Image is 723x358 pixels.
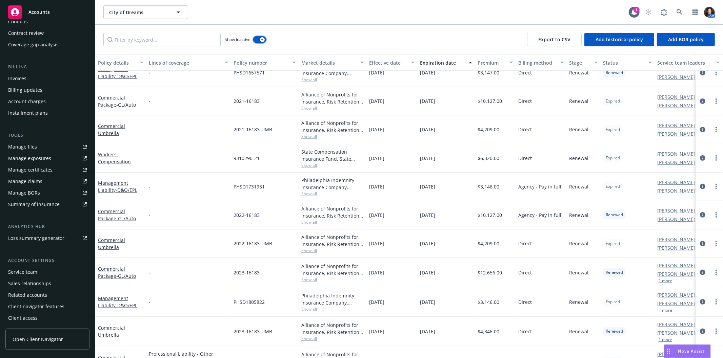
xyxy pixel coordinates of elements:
span: Direct [518,155,532,162]
a: Contract review [5,28,89,39]
span: Renewal [569,155,588,162]
div: Alliance of Nonprofits for Insurance, Risk Retention Group, Inc., Nonprofits Insurance Alliance o... [301,205,364,219]
a: circleInformation [699,240,707,248]
a: Summary of insurance [5,199,89,210]
span: - [149,155,150,162]
span: [DATE] [369,298,384,306]
a: circleInformation [699,154,707,162]
button: Add BOR policy [657,33,715,46]
span: Renewal [569,211,588,219]
span: - D&O/EPL [116,73,137,80]
span: $4,209.00 [478,240,499,247]
div: Tools [5,132,89,139]
a: Client navigator features [5,301,89,312]
span: [DATE] [369,97,384,105]
span: Direct [518,240,532,247]
span: Expired [606,299,620,305]
div: Stage [569,59,590,66]
div: Manage BORs [8,187,40,198]
span: Show all [301,162,364,168]
span: - [149,328,150,335]
a: more [712,126,720,134]
span: [DATE] [369,240,384,247]
span: Direct [518,69,532,76]
span: [DATE] [420,126,435,133]
span: Show all [301,77,364,83]
a: circleInformation [699,182,707,191]
span: $3,146.00 [478,183,499,190]
a: circleInformation [699,298,707,306]
a: Workers' Compensation [98,151,131,165]
img: photo [704,7,715,18]
div: Expiration date [420,59,465,66]
a: [PERSON_NAME] [657,216,695,223]
span: Renewal [569,69,588,76]
span: - GL/Auto [116,215,136,222]
span: Add BOR policy [668,36,704,43]
div: Manage files [8,141,37,152]
span: 9310290-21 [234,155,260,162]
span: - [149,126,150,133]
div: Loss summary generator [8,233,64,244]
span: Show all [301,277,364,283]
span: [DATE] [369,328,384,335]
div: Manage certificates [8,164,53,175]
span: [DATE] [369,69,384,76]
div: Policy details [98,59,136,66]
a: circleInformation [699,211,707,219]
span: [DATE] [369,155,384,162]
div: Service team [8,267,37,277]
button: Premium [475,54,516,71]
a: Account charges [5,96,89,107]
button: City of Dreams [103,5,188,19]
span: - D&O/EPL [116,302,137,309]
div: Manage exposures [8,153,51,164]
span: - [149,240,150,247]
span: City of Dreams [109,9,168,16]
span: [DATE] [420,240,435,247]
a: Loss summary generator [5,233,89,244]
a: more [712,69,720,77]
a: [PERSON_NAME] [657,122,695,129]
a: [PERSON_NAME] [657,130,695,137]
a: [PERSON_NAME] [657,187,695,194]
span: [DATE] [369,269,384,276]
div: 1 [634,7,640,13]
span: Direct [518,328,532,335]
div: Manage claims [8,176,42,187]
span: $4,346.00 [478,328,499,335]
button: Service team leaders [655,54,722,71]
span: Show all [301,336,364,341]
button: Nova Assist [664,344,711,358]
div: Philadelphia Indemnity Insurance Company, [GEOGRAPHIC_DATA] Insurance Companies [301,292,364,306]
div: Policy number [234,59,288,66]
a: more [712,97,720,105]
a: Start snowing [642,5,655,19]
span: Renewed [606,269,623,275]
a: circleInformation [699,126,707,134]
a: more [712,211,720,219]
span: - D&O/EPL [116,187,137,193]
button: Market details [299,54,366,71]
div: Service team leaders [657,59,712,66]
div: Alliance of Nonprofits for Insurance, Risk Retention Group, Inc., Nonprofits Insurance Alliance o... [301,263,364,277]
div: Invoices [8,73,26,84]
span: $12,656.00 [478,269,502,276]
div: Billing [5,64,89,70]
a: [PERSON_NAME] [657,300,695,307]
a: Manage claims [5,176,89,187]
span: [DATE] [369,183,384,190]
div: State Compensation Insurance Fund, State Compensation Insurance Fund (SCIF) [301,148,364,162]
a: [PERSON_NAME] [657,207,695,214]
a: Manage files [5,141,89,152]
span: Renewal [569,298,588,306]
button: Export to CSV [527,33,582,46]
a: Switch app [688,5,702,19]
a: more [712,268,720,276]
a: [PERSON_NAME] [657,262,695,269]
span: [DATE] [420,328,435,335]
span: $3,147.00 [478,69,499,76]
span: $6,320.00 [478,155,499,162]
a: Manage BORs [5,187,89,198]
div: Status [603,59,644,66]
